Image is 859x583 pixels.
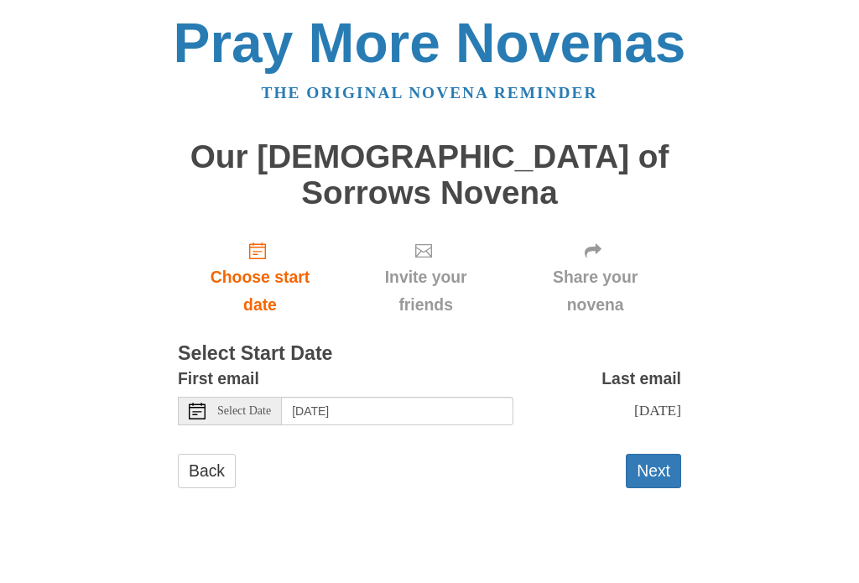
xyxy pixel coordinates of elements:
label: Last email [601,365,681,393]
h1: Our [DEMOGRAPHIC_DATA] of Sorrows Novena [178,139,681,211]
a: The original novena reminder [262,84,598,102]
label: First email [178,365,259,393]
div: Click "Next" to confirm your start date first. [509,227,681,327]
div: Click "Next" to confirm your start date first. [342,227,509,327]
span: Choose start date [195,263,325,319]
span: [DATE] [634,402,681,419]
button: Next [626,454,681,488]
a: Back [178,454,236,488]
a: Choose start date [178,227,342,327]
span: Invite your friends [359,263,492,319]
a: Pray More Novenas [174,12,686,74]
span: Select Date [217,405,271,417]
h3: Select Start Date [178,343,681,365]
span: Share your novena [526,263,664,319]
